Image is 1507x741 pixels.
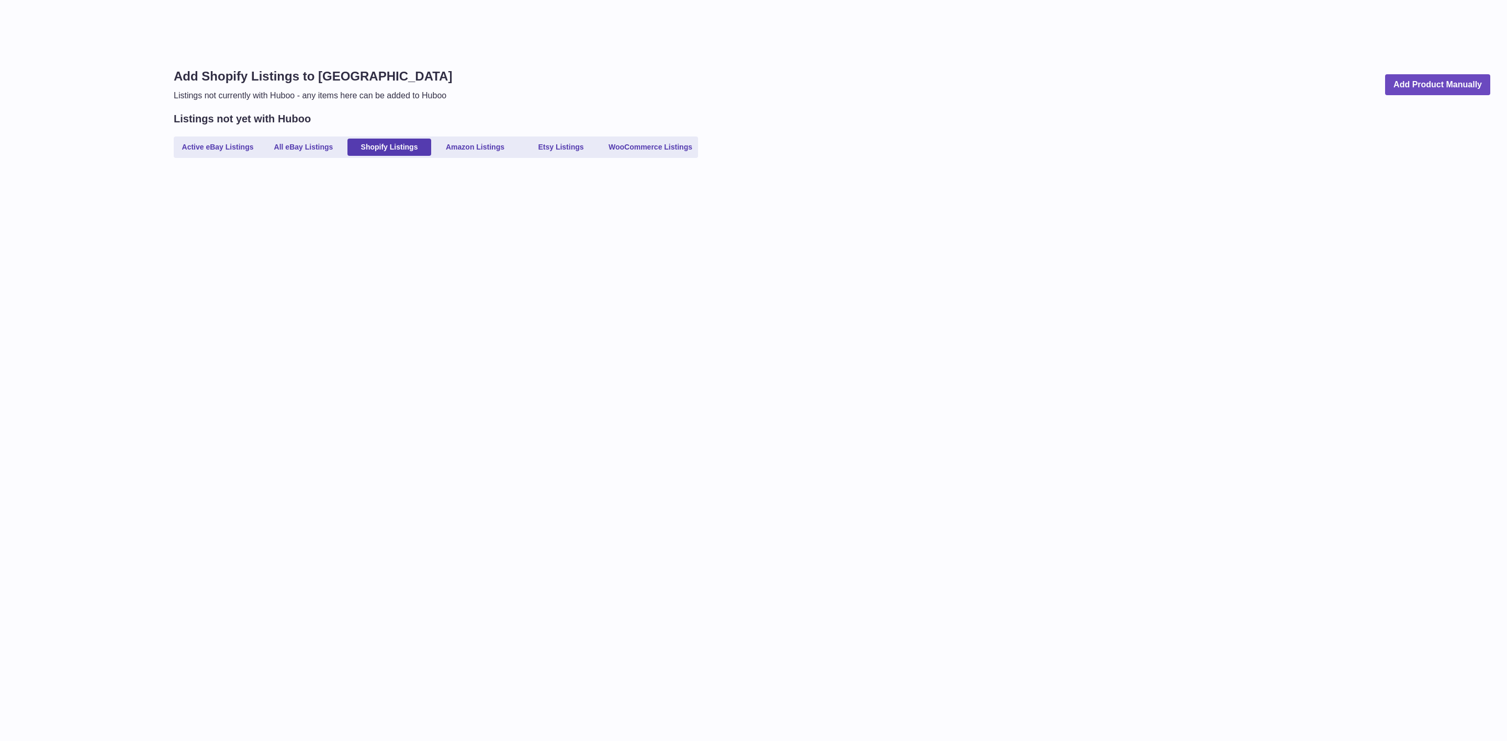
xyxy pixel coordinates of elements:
a: Add Product Manually [1385,74,1490,96]
h2: Listings not yet with Huboo [174,112,311,126]
a: Amazon Listings [433,139,517,156]
a: WooCommerce Listings [605,139,696,156]
a: Shopify Listings [347,139,431,156]
h1: Add Shopify Listings to [GEOGRAPHIC_DATA] [174,68,452,85]
p: Listings not currently with Huboo - any items here can be added to Huboo [174,90,452,101]
a: All eBay Listings [262,139,345,156]
a: Active eBay Listings [176,139,260,156]
a: Etsy Listings [519,139,603,156]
